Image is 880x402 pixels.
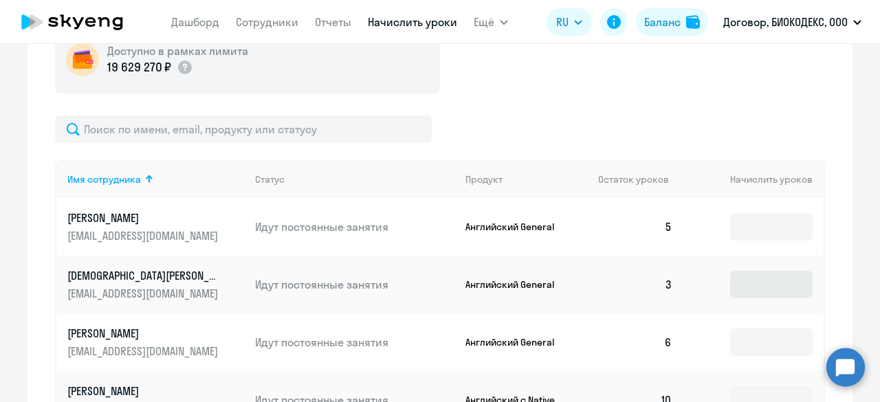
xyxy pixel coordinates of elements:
td: 3 [587,256,683,313]
p: Договор, БИОКОДЕКС, ООО [723,14,848,30]
a: Отчеты [315,15,351,29]
td: 6 [587,313,683,371]
p: Английский General [465,221,569,233]
p: [EMAIL_ADDRESS][DOMAIN_NAME] [67,286,221,301]
td: 5 [587,198,683,256]
a: [PERSON_NAME][EMAIL_ADDRESS][DOMAIN_NAME] [67,210,244,243]
th: Начислить уроков [683,161,824,198]
button: Балансbalance [636,8,708,36]
button: Договор, БИОКОДЕКС, ООО [716,5,868,38]
div: Продукт [465,173,503,186]
div: Имя сотрудника [67,173,244,186]
img: wallet-circle.png [66,43,99,76]
span: Ещё [474,14,494,30]
p: Идут постоянные занятия [255,335,454,350]
button: Ещё [474,8,508,36]
p: [PERSON_NAME] [67,383,221,399]
a: [DEMOGRAPHIC_DATA][PERSON_NAME][EMAIL_ADDRESS][DOMAIN_NAME] [67,268,244,301]
p: Идут постоянные занятия [255,277,454,292]
span: Остаток уроков [598,173,669,186]
p: [PERSON_NAME] [67,210,221,225]
div: Статус [255,173,285,186]
p: Английский General [465,336,569,348]
p: [PERSON_NAME] [67,326,221,341]
img: balance [686,15,700,29]
p: [DEMOGRAPHIC_DATA][PERSON_NAME] [67,268,221,283]
div: Остаток уроков [598,173,683,186]
p: Идут постоянные занятия [255,219,454,234]
span: RU [556,14,569,30]
p: Английский General [465,278,569,291]
button: RU [547,8,592,36]
div: Баланс [644,14,681,30]
p: 19 629 270 ₽ [107,58,171,76]
a: [PERSON_NAME][EMAIL_ADDRESS][DOMAIN_NAME] [67,326,244,359]
a: Начислить уроки [368,15,457,29]
p: [EMAIL_ADDRESS][DOMAIN_NAME] [67,344,221,359]
a: Дашборд [171,15,219,29]
input: Поиск по имени, email, продукту или статусу [55,115,432,143]
div: Продукт [465,173,588,186]
a: Сотрудники [236,15,298,29]
div: Имя сотрудника [67,173,141,186]
div: Статус [255,173,454,186]
h5: Доступно в рамках лимита [107,43,248,58]
p: [EMAIL_ADDRESS][DOMAIN_NAME] [67,228,221,243]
